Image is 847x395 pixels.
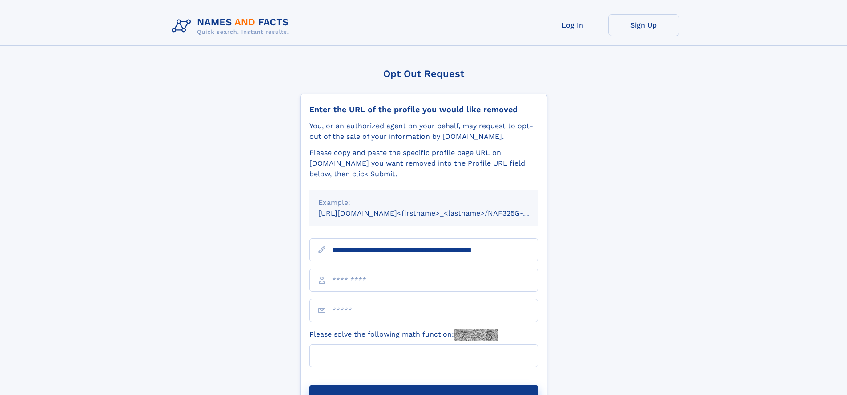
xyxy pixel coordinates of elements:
[537,14,608,36] a: Log In
[309,105,538,114] div: Enter the URL of the profile you would like removed
[309,147,538,179] div: Please copy and paste the specific profile page URL on [DOMAIN_NAME] you want removed into the Pr...
[318,209,555,217] small: [URL][DOMAIN_NAME]<firstname>_<lastname>/NAF325G-xxxxxxxx
[300,68,547,79] div: Opt Out Request
[309,329,498,341] label: Please solve the following math function:
[168,14,296,38] img: Logo Names and Facts
[309,121,538,142] div: You, or an authorized agent on your behalf, may request to opt-out of the sale of your informatio...
[318,197,529,208] div: Example:
[608,14,679,36] a: Sign Up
